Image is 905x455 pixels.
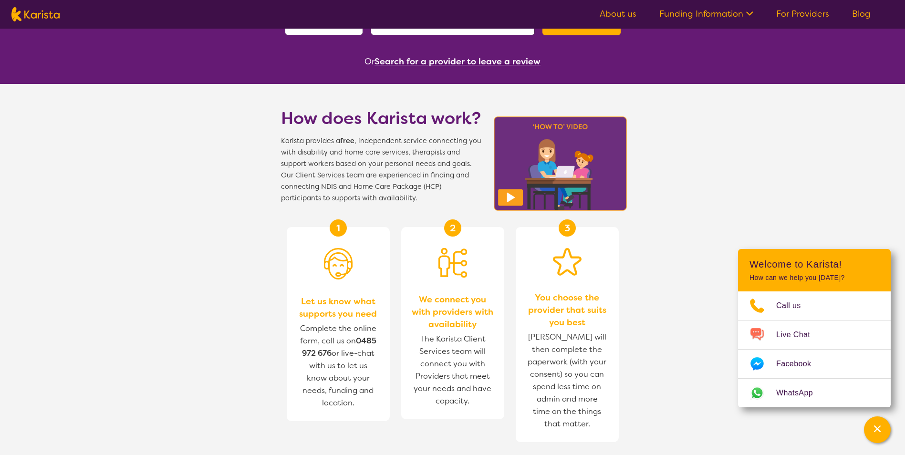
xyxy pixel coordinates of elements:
span: Karista provides a , independent service connecting you with disability and home care services, t... [281,135,481,204]
span: Let us know what supports you need [296,295,380,320]
img: Karista video [491,114,630,214]
b: free [340,136,354,145]
img: Star icon [553,248,582,276]
span: Or [364,54,374,69]
a: For Providers [776,8,829,20]
a: About us [600,8,636,20]
ul: Choose channel [738,291,891,407]
h2: Welcome to Karista! [749,259,879,270]
img: Person being matched to services icon [438,248,467,278]
span: We connect you with providers with availability [411,293,495,331]
button: Channel Menu [864,416,891,443]
a: Web link opens in a new tab. [738,379,891,407]
div: 3 [559,219,576,237]
span: The Karista Client Services team will connect you with Providers that meet your needs and have ca... [411,331,495,410]
img: Karista logo [11,7,60,21]
a: Blog [852,8,871,20]
span: Live Chat [776,328,822,342]
span: Call us [776,299,812,313]
span: You choose the provider that suits you best [525,291,609,329]
p: How can we help you [DATE]? [749,274,879,282]
div: 2 [444,219,461,237]
span: Facebook [776,357,822,371]
h1: How does Karista work? [281,107,481,130]
div: Channel Menu [738,249,891,407]
span: [PERSON_NAME] will then complete the paperwork (with your consent) so you can spend less time on ... [525,329,609,433]
span: WhatsApp [776,386,824,400]
div: 1 [330,219,347,237]
img: Person with headset icon [324,248,353,279]
span: Complete the online form, call us on or live-chat with us to let us know about your needs, fundin... [300,323,376,408]
button: Search for a provider to leave a review [374,54,541,69]
a: Funding Information [659,8,753,20]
